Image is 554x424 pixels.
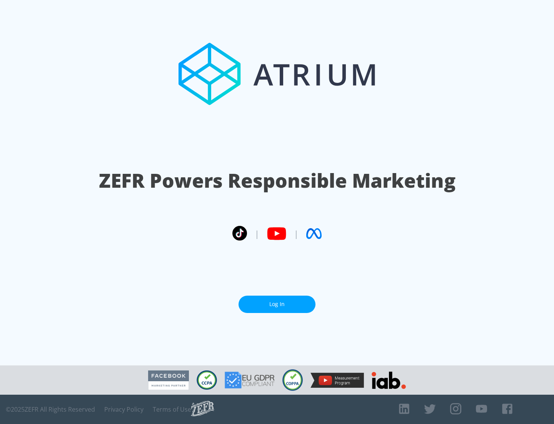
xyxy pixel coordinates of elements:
img: GDPR Compliant [225,372,275,389]
span: | [294,228,299,239]
a: Terms of Use [153,405,191,413]
a: Privacy Policy [104,405,144,413]
img: IAB [372,372,406,389]
img: YouTube Measurement Program [310,373,364,388]
img: CCPA Compliant [197,370,217,390]
span: © 2025 ZEFR All Rights Reserved [6,405,95,413]
img: Facebook Marketing Partner [148,370,189,390]
h1: ZEFR Powers Responsible Marketing [99,167,456,194]
a: Log In [239,296,315,313]
img: COPPA Compliant [282,369,303,391]
span: | [255,228,259,239]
